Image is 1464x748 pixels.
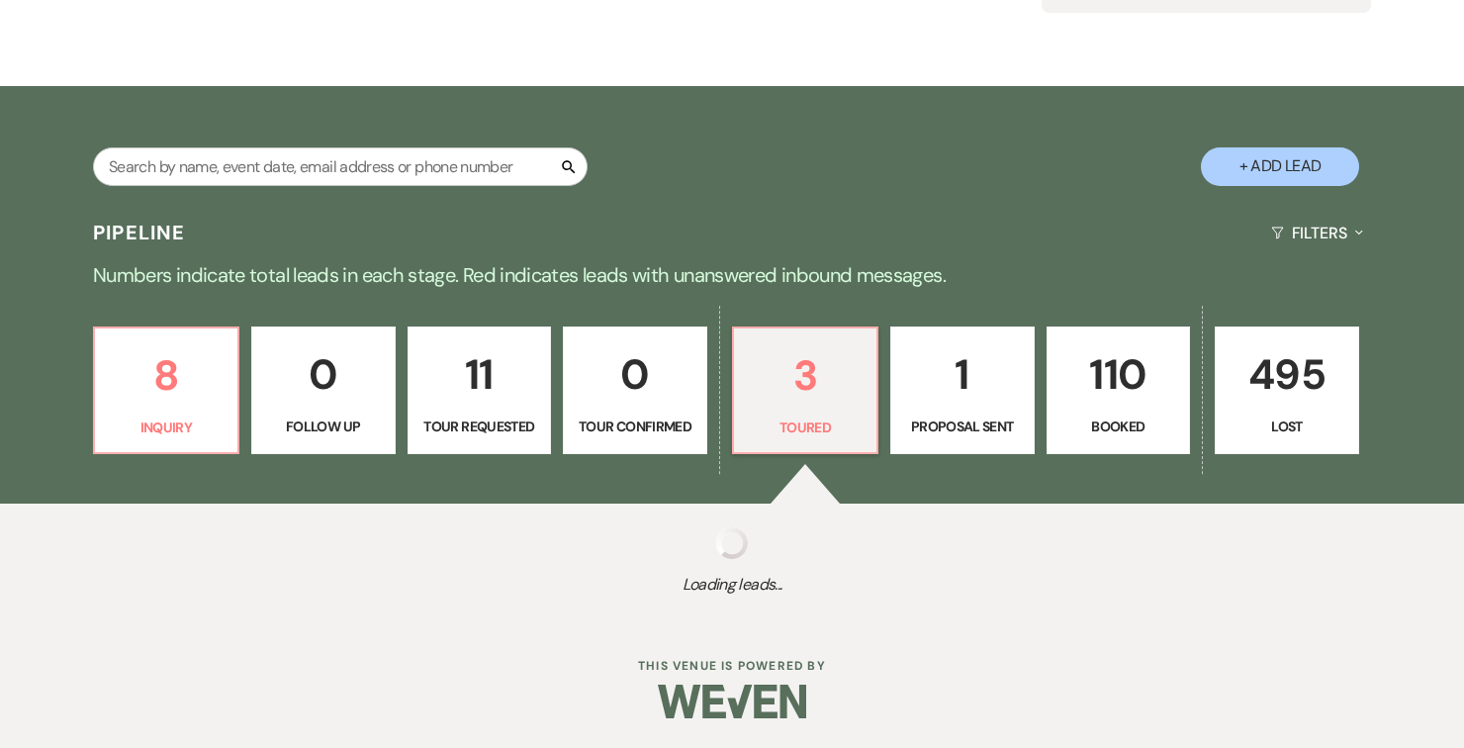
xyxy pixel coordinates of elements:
p: Tour Confirmed [576,416,694,437]
a: 0Follow Up [251,327,396,455]
h3: Pipeline [93,219,186,246]
button: + Add Lead [1201,147,1359,186]
img: loading spinner [716,527,748,559]
p: Follow Up [264,416,383,437]
p: 11 [420,341,539,408]
a: 8Inquiry [93,327,239,455]
p: Inquiry [107,417,226,438]
input: Search by name, event date, email address or phone number [93,147,588,186]
p: 0 [264,341,383,408]
p: Booked [1059,416,1178,437]
button: Filters [1263,207,1371,259]
p: 8 [107,342,226,409]
a: 110Booked [1047,327,1191,455]
a: 0Tour Confirmed [563,327,707,455]
a: 495Lost [1215,327,1359,455]
p: Numbers indicate total leads in each stage. Red indicates leads with unanswered inbound messages. [20,259,1444,291]
a: 11Tour Requested [408,327,552,455]
p: Tour Requested [420,416,539,437]
a: 3Toured [732,327,878,455]
img: Weven Logo [658,667,806,736]
p: Proposal Sent [903,416,1022,437]
p: 495 [1228,341,1346,408]
span: Loading leads... [73,573,1391,597]
p: 0 [576,341,694,408]
p: 1 [903,341,1022,408]
p: 110 [1059,341,1178,408]
p: 3 [746,342,865,409]
p: Lost [1228,416,1346,437]
p: Toured [746,417,865,438]
a: 1Proposal Sent [890,327,1035,455]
